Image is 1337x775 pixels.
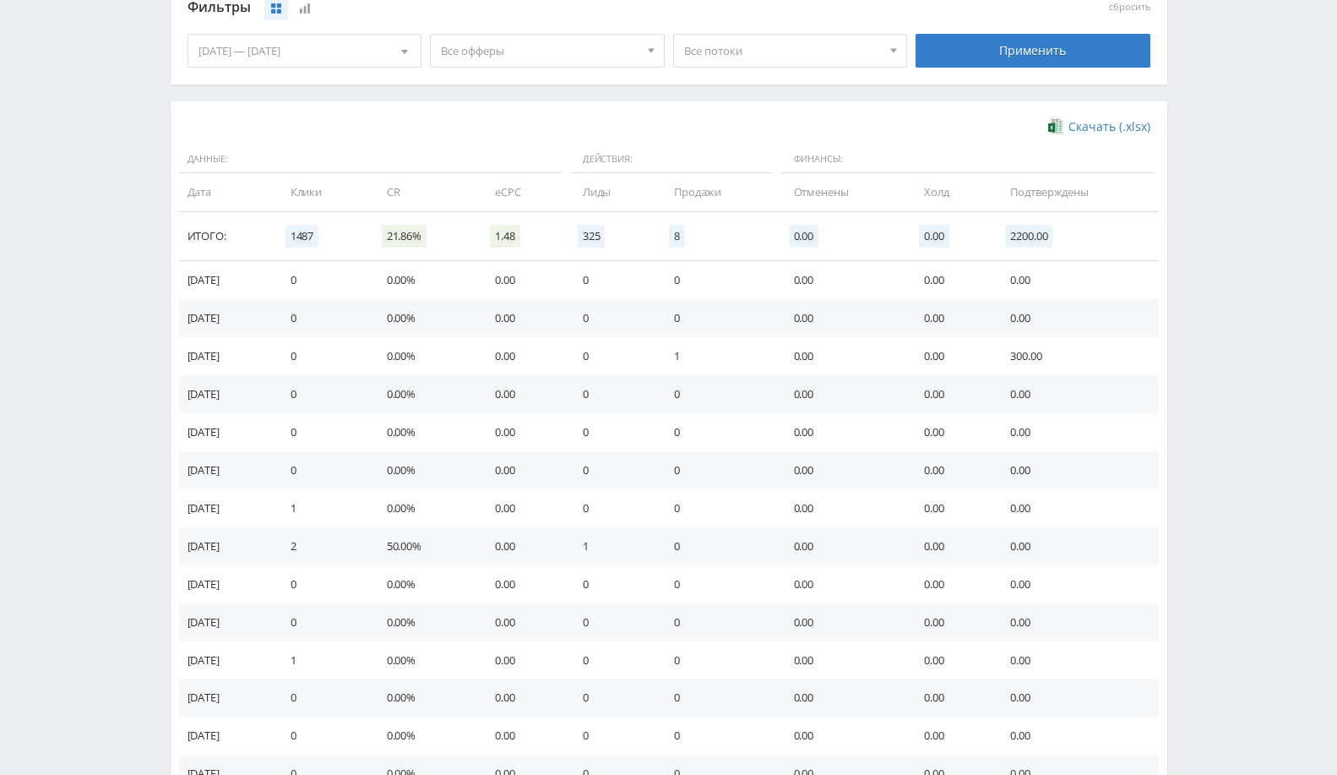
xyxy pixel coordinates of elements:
td: Дата [179,173,274,211]
td: 0.00% [370,679,478,717]
td: 0.00 [777,717,908,755]
td: [DATE] [179,565,274,603]
td: 0.00 [993,717,1158,755]
td: 1 [566,527,657,565]
td: 0.00% [370,717,478,755]
td: 0 [274,299,370,337]
td: 0 [274,717,370,755]
span: 21.86% [382,225,427,248]
td: 0 [274,413,370,451]
td: 0.00% [370,451,478,489]
td: 0.00 [777,565,908,603]
td: Подтверждены [993,173,1158,211]
a: Скачать (.xlsx) [1048,118,1149,135]
td: 0 [657,299,776,337]
td: 1 [274,641,370,679]
td: 0 [566,261,657,299]
td: 0 [274,565,370,603]
td: 0.00 [777,527,908,565]
td: 0 [566,337,657,375]
td: 0.00 [478,375,566,413]
td: [DATE] [179,375,274,413]
td: 0.00 [777,337,908,375]
td: 0.00 [907,413,993,451]
td: 1 [274,489,370,527]
td: 0.00 [907,337,993,375]
td: 0.00 [993,451,1158,489]
td: 0.00 [907,527,993,565]
td: Отменены [777,173,908,211]
td: 0 [274,375,370,413]
td: 0.00 [777,375,908,413]
span: 2200.00 [1005,225,1052,248]
td: 0 [566,565,657,603]
img: xlsx [1048,117,1063,134]
td: 0 [566,413,657,451]
td: 0.00 [907,641,993,679]
td: 0 [657,717,776,755]
td: 0.00 [478,679,566,717]
td: 0.00 [478,489,566,527]
td: 0.00 [993,299,1158,337]
td: eCPC [478,173,566,211]
td: 0 [566,641,657,679]
td: 0 [566,451,657,489]
td: [DATE] [179,451,274,489]
td: 0.00 [993,679,1158,717]
td: 0.00% [370,261,478,299]
td: Итого: [179,212,274,261]
td: 0.00 [478,451,566,489]
td: 0.00% [370,565,478,603]
td: 0.00 [777,603,908,641]
td: 0 [566,375,657,413]
td: 0.00 [907,603,993,641]
td: 0.00 [478,603,566,641]
td: [DATE] [179,641,274,679]
td: 0.00 [478,413,566,451]
td: 0.00 [907,679,993,717]
span: Все потоки [684,35,882,67]
td: 0 [566,717,657,755]
span: Скачать (.xlsx) [1068,120,1150,134]
td: 0.00 [777,679,908,717]
td: 0.00% [370,413,478,451]
td: 0 [274,679,370,717]
td: [DATE] [179,679,274,717]
td: 0 [657,527,776,565]
span: 1.48 [490,225,519,248]
td: 0.00% [370,299,478,337]
td: 0.00 [993,641,1158,679]
td: 0.00 [777,261,908,299]
td: [DATE] [179,299,274,337]
td: 0.00 [993,261,1158,299]
td: 0.00 [478,299,566,337]
span: 0.00 [919,225,948,248]
td: 0 [274,451,370,489]
td: 0.00% [370,375,478,413]
td: 0.00 [777,413,908,451]
td: 0.00 [907,261,993,299]
span: 325 [578,225,606,248]
td: Продажи [657,173,776,211]
span: 0.00 [789,225,818,248]
td: 50.00% [370,527,478,565]
span: Финансы: [781,145,1155,174]
button: сбросить [1109,2,1150,13]
td: 0.00 [993,375,1158,413]
td: 300.00 [993,337,1158,375]
td: 0.00 [907,717,993,755]
td: [DATE] [179,717,274,755]
td: 0.00 [907,451,993,489]
td: 0 [657,641,776,679]
td: 0 [566,299,657,337]
td: [DATE] [179,261,274,299]
td: 0.00 [993,413,1158,451]
td: 0.00 [478,717,566,755]
td: [DATE] [179,527,274,565]
td: [DATE] [179,413,274,451]
td: 0 [657,261,776,299]
td: 0 [566,603,657,641]
div: Применить [916,34,1150,68]
td: 0.00 [777,299,908,337]
td: 0.00 [777,489,908,527]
